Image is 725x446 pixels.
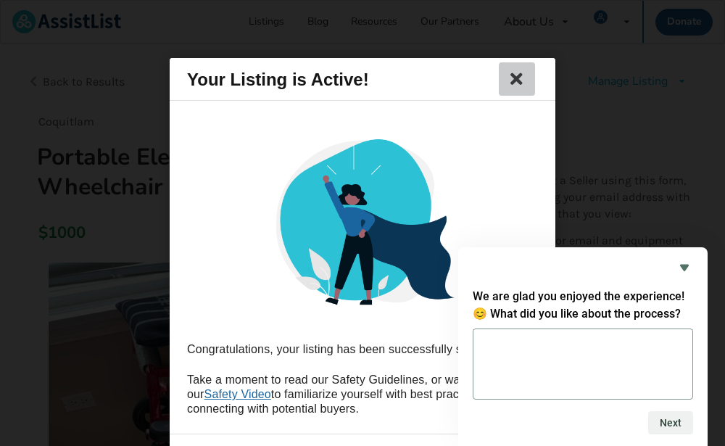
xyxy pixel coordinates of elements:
[187,373,538,416] div: Take a moment to read our Safety Guidelines, or watch our to familiarize yourself with best pract...
[676,259,693,276] button: Hide survey
[257,119,468,331] img: post_success
[204,388,271,400] a: Safety Video
[187,342,538,357] div: Congratulations, your listing has been successfully submitted.
[648,411,693,434] button: Next question
[473,259,693,434] div: We are glad you enjoyed the experience! 😊 What did you like about the process?
[187,58,369,100] div: Your Listing is Active!
[473,288,693,323] h2: We are glad you enjoyed the experience! 😊 What did you like about the process?
[473,329,693,400] textarea: We are glad you enjoyed the experience! 😊 What did you like about the process?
